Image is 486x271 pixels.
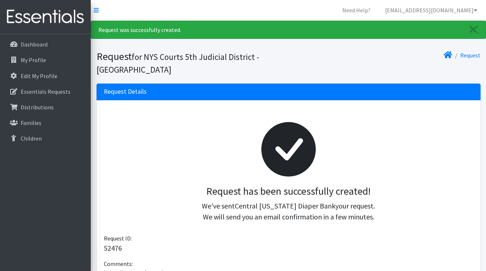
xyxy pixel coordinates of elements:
span: Central [US_STATE] Diaper Bank [235,201,335,210]
p: My Profile [21,56,46,64]
a: Edit My Profile [3,69,88,83]
span: Request ID: [104,235,132,242]
a: Children [3,131,88,146]
div: Request was successfully created. [91,21,486,39]
a: My Profile [3,53,88,67]
a: Families [3,116,88,130]
span: Comments: [104,260,133,267]
a: Dashboard [3,37,88,52]
p: Children [21,135,42,142]
p: We've sent your request. We will send you an email confirmation in a few minutes. [110,201,467,222]
a: Essentials Requests [3,84,88,99]
p: Edit My Profile [21,72,57,80]
small: for NYS Courts 5th Judicial District - [GEOGRAPHIC_DATA] [97,52,259,75]
a: [EMAIL_ADDRESS][DOMAIN_NAME] [379,3,483,17]
a: Close [462,21,486,39]
p: Essentials Requests [21,88,70,95]
p: Dashboard [21,41,48,48]
h1: Request [97,50,286,75]
h3: Request Details [104,88,147,96]
a: Request [460,52,481,59]
h3: Request has been successfully created! [110,185,467,198]
a: Distributions [3,100,88,114]
img: HumanEssentials [3,5,88,29]
p: 52476 [104,243,473,254]
a: Need Help? [336,3,376,17]
p: Distributions [21,104,54,111]
p: Families [21,119,41,126]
